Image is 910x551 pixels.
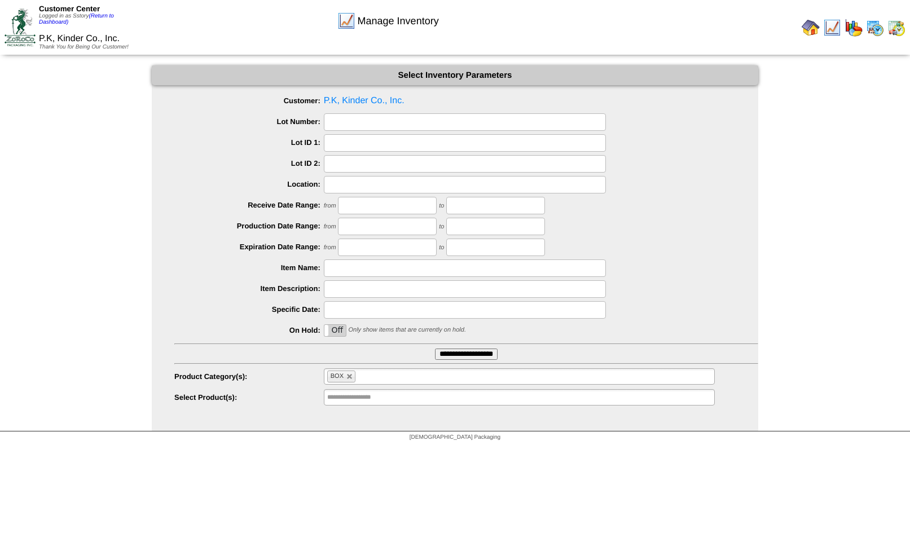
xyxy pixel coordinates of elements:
img: line_graph.gif [337,12,355,30]
span: from [324,202,336,209]
label: Lot ID 2: [174,159,324,167]
span: Manage Inventory [358,15,439,27]
a: (Return to Dashboard) [39,13,114,25]
img: line_graph.gif [823,19,841,37]
span: Logged in as Sstory [39,13,114,25]
span: Only show items that are currently on hold. [348,327,465,333]
img: home.gif [802,19,820,37]
span: BOX [331,373,344,380]
label: Off [324,325,346,336]
span: P.K, Kinder Co., Inc. [174,92,758,109]
div: OnOff [324,324,346,337]
label: Item Name: [174,263,324,272]
label: Lot Number: [174,117,324,126]
label: On Hold: [174,326,324,334]
label: Specific Date: [174,305,324,314]
img: ZoRoCo_Logo(Green%26Foil)%20jpg.webp [5,8,36,46]
span: [DEMOGRAPHIC_DATA] Packaging [410,434,500,440]
label: Expiration Date Range: [174,243,324,251]
div: Select Inventory Parameters [152,65,758,85]
img: calendarprod.gif [866,19,884,37]
span: P.K, Kinder Co., Inc. [39,34,120,43]
span: Customer Center [39,5,100,13]
label: Location: [174,180,324,188]
span: from [324,244,336,251]
span: to [439,244,444,251]
label: Product Category(s): [174,372,324,381]
span: to [439,202,444,209]
label: Production Date Range: [174,222,324,230]
label: Customer: [174,96,324,105]
span: to [439,223,444,230]
label: Select Product(s): [174,393,324,402]
label: Item Description: [174,284,324,293]
span: from [324,223,336,230]
img: graph.gif [845,19,863,37]
label: Lot ID 1: [174,138,324,147]
img: calendarinout.gif [887,19,905,37]
span: Thank You for Being Our Customer! [39,44,129,50]
label: Receive Date Range: [174,201,324,209]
